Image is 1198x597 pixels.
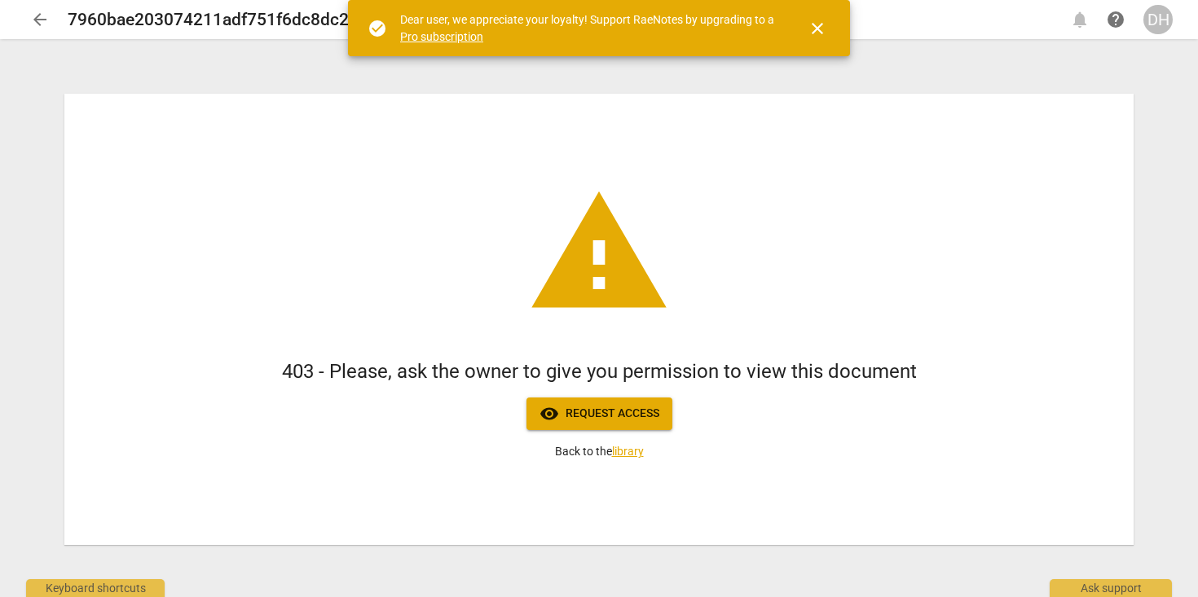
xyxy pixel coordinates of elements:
[808,19,827,38] span: close
[555,443,644,460] p: Back to the
[526,179,672,326] span: warning
[612,445,644,458] a: library
[1101,5,1130,34] a: Help
[798,9,837,48] button: Close
[1050,579,1172,597] div: Ask support
[400,30,483,43] a: Pro subscription
[1143,5,1173,34] button: DH
[68,10,364,30] h2: 7960bae203074211adf751f6dc8dc2bf
[26,579,165,597] div: Keyboard shortcuts
[400,11,778,45] div: Dear user, we appreciate your loyalty! Support RaeNotes by upgrading to a
[368,19,387,38] span: check_circle
[282,358,917,385] h1: 403 - Please, ask the owner to give you permission to view this document
[30,10,50,29] span: arrow_back
[540,404,559,424] span: visibility
[526,397,672,430] button: Request access
[1106,10,1125,29] span: help
[540,404,659,424] span: Request access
